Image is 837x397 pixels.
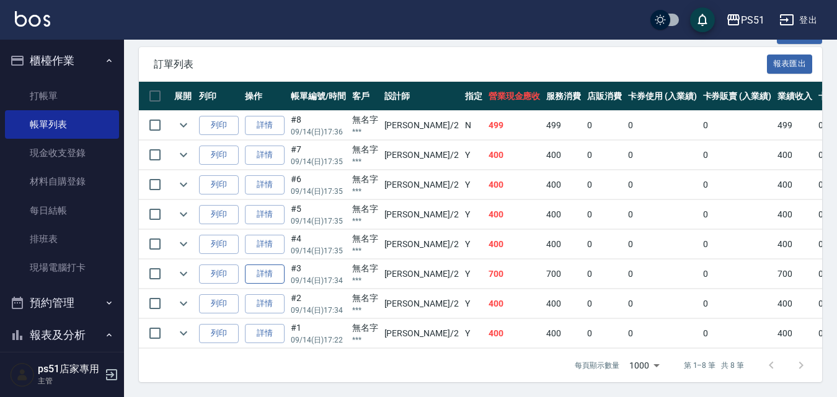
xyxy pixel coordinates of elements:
img: Logo [15,11,50,27]
th: 帳單編號/時間 [288,82,349,111]
td: [PERSON_NAME] /2 [381,289,462,318]
th: 設計師 [381,82,462,111]
td: 400 [543,200,584,229]
td: [PERSON_NAME] /2 [381,260,462,289]
td: 0 [700,230,775,259]
button: 列印 [199,294,239,313]
a: 詳情 [245,324,285,343]
button: 報表及分析 [5,319,119,351]
button: expand row [174,116,193,134]
td: 0 [700,260,775,289]
td: 0 [584,200,625,229]
td: Y [462,170,485,199]
td: [PERSON_NAME] /2 [381,170,462,199]
p: 09/14 (日) 17:35 [291,186,346,197]
th: 展開 [171,82,196,111]
th: 卡券販賣 (入業績) [700,82,775,111]
td: 400 [543,170,584,199]
button: 列印 [199,116,239,135]
button: expand row [174,235,193,253]
td: [PERSON_NAME] /2 [381,230,462,259]
a: 打帳單 [5,82,119,110]
td: #1 [288,319,349,348]
a: 詳情 [245,235,285,254]
a: 詳情 [245,294,285,313]
td: 0 [584,230,625,259]
button: expand row [174,294,193,313]
td: 0 [584,319,625,348]
td: Y [462,141,485,170]
td: N [462,111,485,140]
div: 無名字 [352,173,378,186]
td: 700 [774,260,815,289]
p: 主管 [38,375,101,386]
td: 0 [625,200,700,229]
button: 列印 [199,146,239,165]
td: [PERSON_NAME] /2 [381,319,462,348]
div: 無名字 [352,292,378,305]
button: 預約管理 [5,287,119,319]
a: 詳情 [245,146,285,165]
td: 400 [485,319,544,348]
td: 400 [485,141,544,170]
button: expand row [174,324,193,342]
td: #4 [288,230,349,259]
td: 400 [774,141,815,170]
td: 0 [625,170,700,199]
p: 09/14 (日) 17:22 [291,334,346,346]
td: #5 [288,200,349,229]
th: 客戶 [349,82,381,111]
a: 報表匯出 [767,58,813,69]
button: PS51 [721,7,769,33]
div: 無名字 [352,143,378,156]
td: 400 [774,230,815,259]
th: 操作 [242,82,288,111]
a: 材料自購登錄 [5,167,119,196]
th: 指定 [462,82,485,111]
td: 400 [543,141,584,170]
div: 無名字 [352,203,378,216]
td: 400 [543,230,584,259]
td: 0 [700,141,775,170]
th: 營業現金應收 [485,82,544,111]
td: 0 [700,289,775,318]
td: Y [462,289,485,318]
td: 499 [543,111,584,140]
td: #7 [288,141,349,170]
div: 無名字 [352,232,378,245]
td: 400 [774,289,815,318]
td: 400 [543,319,584,348]
td: 400 [485,230,544,259]
td: 400 [543,289,584,318]
td: 0 [700,200,775,229]
td: 0 [700,111,775,140]
th: 服務消費 [543,82,584,111]
a: 現金收支登錄 [5,139,119,167]
a: 帳單列表 [5,110,119,139]
div: 1000 [624,349,664,382]
h5: ps51店家專用 [38,363,101,375]
button: 櫃檯作業 [5,45,119,77]
td: 400 [485,200,544,229]
div: 無名字 [352,113,378,126]
td: 0 [584,111,625,140]
td: 0 [625,260,700,289]
button: 列印 [199,235,239,254]
td: 499 [774,111,815,140]
a: 排班表 [5,225,119,253]
td: #6 [288,170,349,199]
div: 無名字 [352,262,378,275]
p: 09/14 (日) 17:34 [291,275,346,286]
td: 700 [543,260,584,289]
button: expand row [174,146,193,164]
img: Person [10,362,35,387]
button: 報表匯出 [767,55,813,74]
td: #8 [288,111,349,140]
span: 訂單列表 [154,58,767,71]
p: 09/14 (日) 17:35 [291,245,346,256]
td: 0 [625,289,700,318]
div: PS51 [741,12,764,28]
button: save [690,7,715,32]
th: 卡券使用 (入業績) [625,82,700,111]
p: 09/14 (日) 17:34 [291,305,346,316]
